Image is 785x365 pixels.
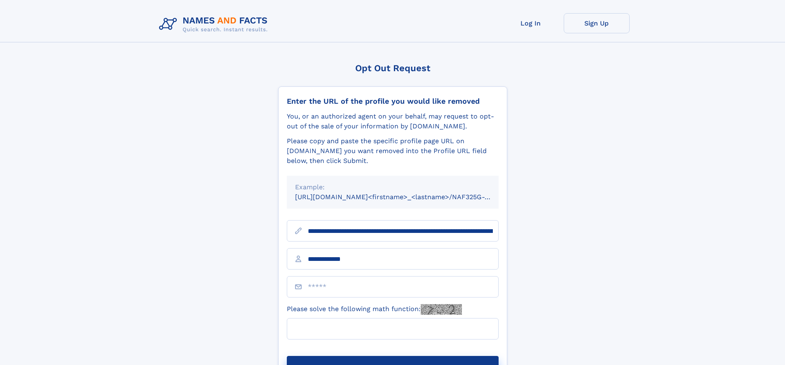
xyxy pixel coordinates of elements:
div: Example: [295,182,490,192]
label: Please solve the following math function: [287,304,462,315]
small: [URL][DOMAIN_NAME]<firstname>_<lastname>/NAF325G-xxxxxxxx [295,193,514,201]
div: Please copy and paste the specific profile page URL on [DOMAIN_NAME] you want removed into the Pr... [287,136,499,166]
div: Enter the URL of the profile you would like removed [287,97,499,106]
a: Log In [498,13,564,33]
div: Opt Out Request [278,63,507,73]
a: Sign Up [564,13,630,33]
div: You, or an authorized agent on your behalf, may request to opt-out of the sale of your informatio... [287,112,499,131]
img: Logo Names and Facts [156,13,274,35]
